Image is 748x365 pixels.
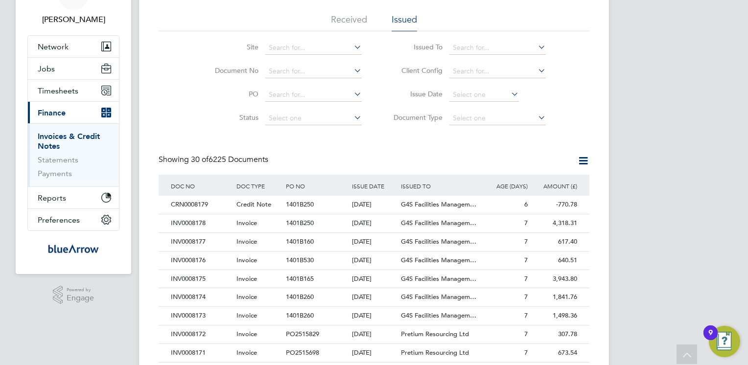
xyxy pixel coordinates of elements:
span: Finance [38,108,66,117]
span: G4S Facilities Managem… [401,311,476,319]
div: INV0008173 [168,307,234,325]
span: Reports [38,193,66,203]
div: 9 [708,333,713,345]
label: Issued To [386,43,443,51]
a: Statements [38,155,78,164]
input: Search for... [449,65,546,78]
span: 1401B165 [286,274,314,283]
span: G4S Facilities Managem… [401,293,476,301]
span: Pretium Resourcing Ltd [401,348,469,357]
div: [DATE] [350,325,399,343]
img: bluearrow-logo-retina.png [48,241,99,256]
span: 7 [524,293,528,301]
span: 7 [524,274,528,283]
div: Showing [159,155,270,165]
span: PO2515829 [286,330,319,338]
div: 673.54 [530,344,580,362]
span: Engage [67,294,94,302]
input: Search for... [265,88,362,102]
div: 1,841.76 [530,288,580,306]
div: 4,318.31 [530,214,580,232]
span: 1401B260 [286,293,314,301]
div: 3,943.80 [530,270,580,288]
div: [DATE] [350,196,399,214]
span: Invoice [236,311,257,319]
a: Go to home page [27,241,119,256]
span: G4S Facilities Managem… [401,256,476,264]
span: 6 [524,200,528,208]
div: ISSUE DATE [350,175,399,197]
span: Powered by [67,286,94,294]
label: Document No [202,66,258,75]
div: [DATE] [350,214,399,232]
input: Select one [449,112,546,125]
div: AGE (DAYS) [481,175,530,197]
span: Iain Allen [27,14,119,25]
label: Issue Date [386,90,443,98]
span: Invoice [236,274,257,283]
button: Timesheets [28,80,119,101]
div: PO NO [283,175,349,197]
a: Invoices & Credit Notes [38,132,100,151]
span: G4S Facilities Managem… [401,200,476,208]
span: Jobs [38,64,55,73]
div: [DATE] [350,270,399,288]
span: 7 [524,330,528,338]
li: Issued [392,14,417,31]
div: INV0008174 [168,288,234,306]
input: Search for... [265,65,362,78]
div: ISSUED TO [398,175,481,197]
input: Search for... [265,41,362,55]
a: Payments [38,169,72,178]
span: 7 [524,348,528,357]
button: Preferences [28,209,119,230]
button: Network [28,36,119,57]
button: Finance [28,102,119,123]
span: 1401B250 [286,200,314,208]
span: Invoice [236,348,257,357]
label: Status [202,113,258,122]
div: DOC NO [168,175,234,197]
span: 6225 Documents [191,155,268,164]
div: 617.40 [530,233,580,251]
span: Invoice [236,293,257,301]
span: 30 of [191,155,209,164]
div: [DATE] [350,233,399,251]
span: G4S Facilities Managem… [401,237,476,246]
div: CRN0008179 [168,196,234,214]
button: Reports [28,187,119,208]
span: 7 [524,237,528,246]
label: PO [202,90,258,98]
div: INV0008175 [168,270,234,288]
div: 1,498.36 [530,307,580,325]
span: 7 [524,219,528,227]
div: INV0008177 [168,233,234,251]
div: INV0008176 [168,251,234,270]
span: Invoice [236,219,257,227]
label: Client Config [386,66,443,75]
input: Select one [265,112,362,125]
button: Open Resource Center, 9 new notifications [709,326,740,357]
span: PO2515698 [286,348,319,357]
label: Document Type [386,113,443,122]
div: AMOUNT (£) [530,175,580,197]
div: [DATE] [350,251,399,270]
span: 7 [524,311,528,319]
span: 1401B250 [286,219,314,227]
a: Powered byEngage [53,286,94,304]
span: G4S Facilities Managem… [401,219,476,227]
li: Received [331,14,367,31]
span: Invoice [236,237,257,246]
div: 640.51 [530,251,580,270]
div: [DATE] [350,344,399,362]
span: 7 [524,256,528,264]
div: DOC TYPE [234,175,283,197]
input: Search for... [449,41,546,55]
span: Preferences [38,215,80,225]
span: Credit Note [236,200,271,208]
div: Finance [28,123,119,186]
span: G4S Facilities Managem… [401,274,476,283]
div: [DATE] [350,288,399,306]
div: 307.78 [530,325,580,343]
span: 1401B530 [286,256,314,264]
